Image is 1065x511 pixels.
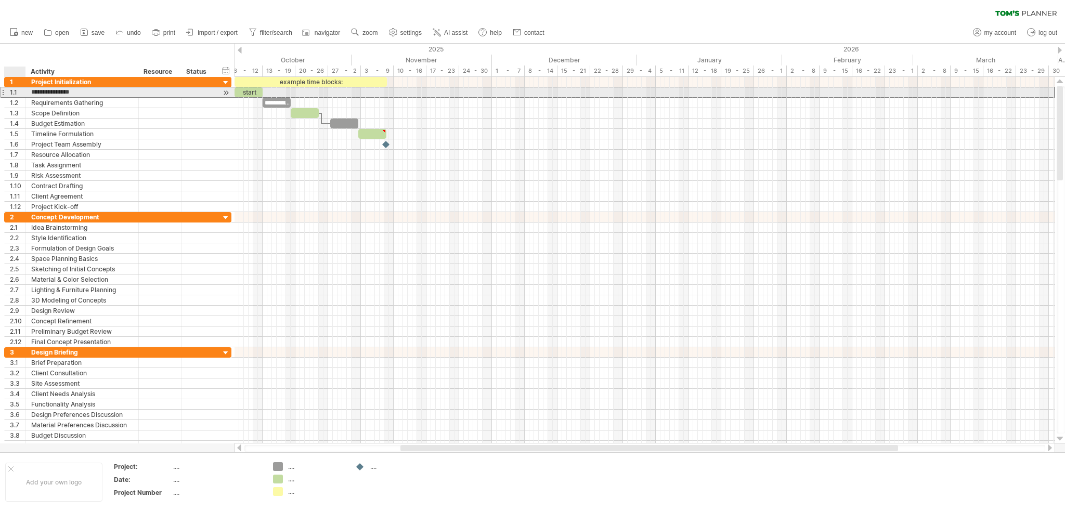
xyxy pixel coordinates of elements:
[31,399,133,409] div: Functionality Analysis
[10,87,25,97] div: 1.1
[10,410,25,420] div: 3.6
[31,337,133,347] div: Final Concept Presentation
[31,98,133,108] div: Requirements Gathering
[31,378,133,388] div: Site Assessment
[10,108,25,118] div: 1.3
[31,316,133,326] div: Concept Refinement
[10,347,25,357] div: 3
[260,29,292,36] span: filter/search
[689,65,721,76] div: 12 - 18
[430,26,471,40] a: AI assist
[127,29,141,36] span: undo
[184,26,241,40] a: import / export
[524,29,544,36] span: contact
[288,487,345,496] div: ....
[31,171,133,180] div: Risk Assessment
[31,254,133,264] div: Space Planning Basics
[163,29,175,36] span: print
[114,475,171,484] div: Date:
[970,26,1019,40] a: my account
[31,347,133,357] div: Design Briefing
[426,65,459,76] div: 17 - 23
[913,55,1058,65] div: March 2026
[31,222,133,232] div: Idea Brainstorming
[10,222,25,232] div: 2.1
[31,368,133,378] div: Client Consultation
[10,77,25,87] div: 1
[31,129,133,139] div: Timeline Formulation
[301,26,343,40] a: navigator
[782,55,913,65] div: February 2026
[173,462,261,471] div: ....
[10,368,25,378] div: 3.2
[31,181,133,191] div: Contract Drafting
[144,67,175,77] div: Resource
[637,55,782,65] div: January 2026
[490,29,502,36] span: help
[288,462,345,471] div: ....
[492,55,637,65] div: December 2025
[10,171,25,180] div: 1.9
[885,65,918,76] div: 23 - 1
[10,285,25,295] div: 2.7
[7,26,36,40] a: new
[77,26,108,40] a: save
[983,65,1016,76] div: 16 - 22
[10,202,25,212] div: 1.12
[173,475,261,484] div: ....
[10,326,25,336] div: 2.11
[31,441,133,451] div: Timeline Discussion
[149,26,178,40] a: print
[1038,29,1057,36] span: log out
[235,87,263,97] div: start
[10,139,25,149] div: 1.6
[510,26,548,40] a: contact
[918,65,951,76] div: 2 - 8
[10,358,25,368] div: 3.1
[198,29,238,36] span: import / export
[10,274,25,284] div: 2.6
[590,65,623,76] div: 22 - 28
[31,233,133,243] div: Style Identification
[186,67,209,77] div: Status
[557,65,590,76] div: 15 - 21
[31,306,133,316] div: Design Review
[386,26,425,40] a: settings
[348,26,381,40] a: zoom
[10,337,25,347] div: 2.12
[754,65,787,76] div: 26 - 1
[10,129,25,139] div: 1.5
[721,65,754,76] div: 19 - 25
[820,65,852,76] div: 9 - 15
[361,65,394,76] div: 3 - 9
[10,430,25,440] div: 3.8
[10,98,25,108] div: 1.2
[31,389,133,399] div: Client Needs Analysis
[41,26,72,40] a: open
[1016,65,1049,76] div: 23 - 29
[114,488,171,497] div: Project Number
[10,150,25,160] div: 1.7
[295,65,328,76] div: 20 - 26
[31,420,133,430] div: Material Preferences Discussion
[92,29,105,36] span: save
[10,389,25,399] div: 3.4
[525,65,557,76] div: 8 - 14
[1024,26,1060,40] a: log out
[206,55,352,65] div: October 2025
[246,26,295,40] a: filter/search
[10,212,25,222] div: 2
[852,65,885,76] div: 16 - 22
[10,441,25,451] div: 3.9
[31,150,133,160] div: Resource Allocation
[31,67,133,77] div: Activity
[31,264,133,274] div: Sketching of Initial Concepts
[31,430,133,440] div: Budget Discussion
[328,65,361,76] div: 27 - 2
[113,26,144,40] a: undo
[235,77,387,87] div: example time blocks:
[352,55,492,65] div: November 2025
[173,488,261,497] div: ....
[362,29,378,36] span: zoom
[31,77,133,87] div: Project Initialization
